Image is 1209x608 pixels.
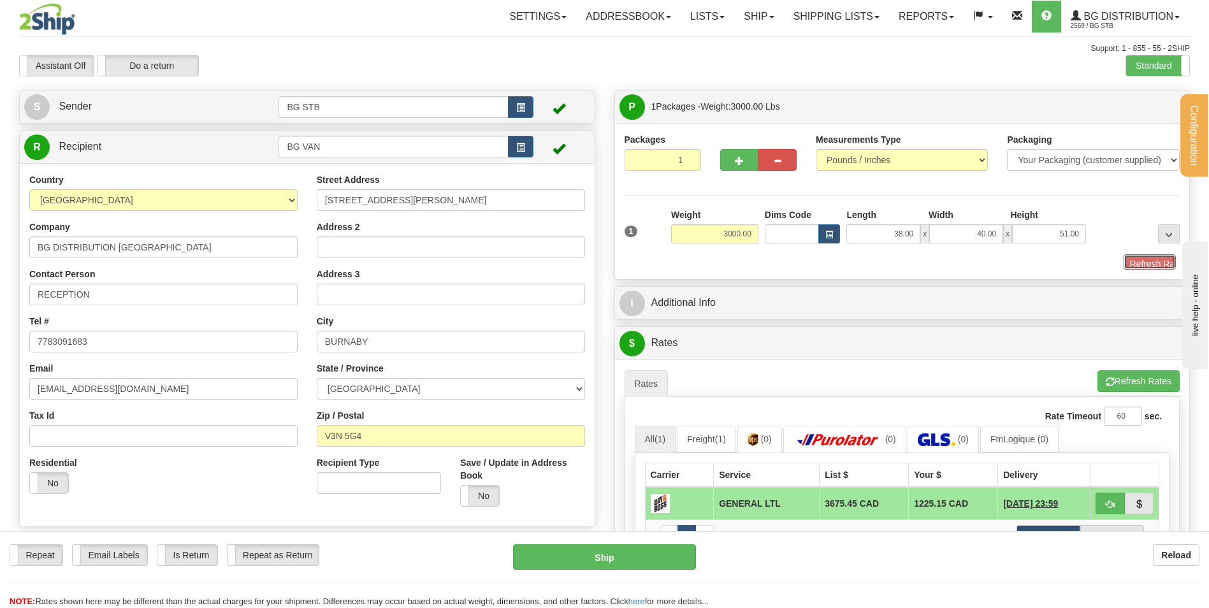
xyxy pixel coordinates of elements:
label: Packaging [1007,133,1052,146]
input: Sender Id [279,96,508,118]
span: 3000.00 [731,101,764,112]
label: Packages [625,133,666,146]
img: Day & Ross [651,494,670,513]
label: Repeat as Return [228,545,319,565]
label: Repeat [10,545,62,565]
span: x [920,224,929,243]
span: (1) [715,434,726,444]
span: 1 [651,101,656,112]
span: P [619,94,645,120]
a: 1 [677,525,696,544]
label: Fastest [1080,525,1144,544]
a: Rates [625,370,669,397]
span: » [702,530,707,539]
label: No [30,473,68,493]
th: Carrier [645,463,714,487]
div: Support: 1 - 855 - 55 - 2SHIP [19,43,1190,54]
button: Ship [513,544,695,570]
span: R [24,134,50,160]
span: Sender [59,101,92,112]
th: List $ [820,463,909,487]
span: Lbs [765,101,780,112]
b: Reload [1161,550,1191,560]
a: here [628,597,645,606]
label: Email Labels [73,545,147,565]
span: « [667,530,672,539]
label: Company [29,221,70,233]
label: Zip / Postal [317,409,365,422]
label: Weight [671,208,700,221]
label: Length [846,208,876,221]
label: Save / Update in Address Book [460,456,584,482]
span: (0) [885,434,896,444]
button: Refresh Rates [1097,370,1180,392]
button: Configuration [1180,94,1208,177]
img: UPS [748,433,758,446]
th: Your $ [909,463,998,487]
label: Height [1010,208,1038,221]
span: Packages - [651,94,780,119]
label: sec. [1145,410,1162,423]
span: (0) [761,434,772,444]
span: (0) [958,434,969,444]
label: Do a return [98,55,198,76]
span: 4 Days [1003,497,1058,510]
a: Previous [660,525,679,544]
span: 2569 / BG STB [1071,20,1166,33]
span: S [24,94,50,120]
span: x [1003,224,1012,243]
label: Measurements Type [816,133,901,146]
a: Freight [677,426,736,452]
label: Email [29,362,53,375]
img: logo2569.jpg [19,3,75,35]
td: GENERAL LTL [714,487,820,520]
a: BG Distribution 2569 / BG STB [1061,1,1189,33]
label: Width [929,208,953,221]
th: Delivery [998,463,1090,487]
label: City [317,315,333,328]
label: Recipient Type [317,456,380,469]
span: Weight: [700,101,779,112]
a: Ship [734,1,783,33]
a: All [635,426,676,452]
label: No [461,486,499,506]
a: $Rates [619,330,1185,356]
a: IAdditional Info [619,290,1185,316]
span: (0) [1038,434,1048,444]
span: 1 [625,226,638,237]
img: Purolator [793,433,883,446]
span: (1) [655,434,665,444]
td: 1225.15 CAD [909,487,998,520]
th: Service [714,463,820,487]
label: Is Return [157,545,217,565]
label: Dims Code [765,208,811,221]
a: P 1Packages -Weight:3000.00 Lbs [619,94,1185,120]
a: Lists [681,1,734,33]
label: Tax Id [29,409,54,422]
span: BG Distribution [1081,11,1173,22]
span: $ [619,331,645,356]
a: Settings [500,1,576,33]
label: Assistant Off [20,55,94,76]
a: Addressbook [576,1,681,33]
input: Enter a location [317,189,585,211]
span: Recipient [59,141,101,152]
label: Address 3 [317,268,360,280]
label: State / Province [317,362,384,375]
label: Tel # [29,315,49,328]
label: Cheapest [1017,525,1080,544]
button: Refresh Rates [1124,254,1176,270]
label: Country [29,173,64,186]
label: Residential [29,456,77,469]
label: Standard [1126,55,1189,76]
span: NOTE: [10,597,35,606]
button: Reload [1153,544,1199,566]
label: Rate Timeout [1045,410,1101,423]
td: 3675.45 CAD [820,487,909,520]
label: Contact Person [29,268,95,280]
a: FmLogique [980,426,1059,452]
a: R Recipient [24,134,250,160]
label: Order By: [902,525,1006,542]
input: Recipient Id [279,136,508,157]
a: Next [695,525,714,544]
